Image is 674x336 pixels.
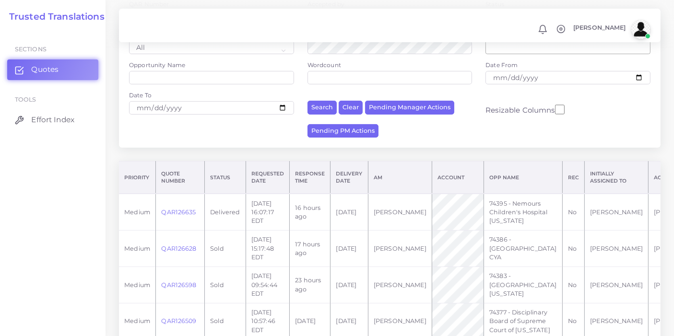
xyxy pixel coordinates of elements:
[205,231,246,267] td: Sold
[129,61,185,69] label: Opportunity Name
[31,64,59,75] span: Quotes
[585,267,649,303] td: [PERSON_NAME]
[331,231,368,267] td: [DATE]
[307,101,337,115] button: Search
[205,194,246,230] td: Delivered
[339,101,363,115] button: Clear
[562,267,584,303] td: No
[368,231,432,267] td: [PERSON_NAME]
[15,96,36,103] span: Tools
[484,162,562,194] th: Opp Name
[290,231,331,267] td: 17 hours ago
[368,162,432,194] th: AM
[368,194,432,230] td: [PERSON_NAME]
[485,61,518,69] label: Date From
[573,25,626,31] span: [PERSON_NAME]
[7,110,98,130] a: Effort Index
[307,61,341,69] label: Wordcount
[246,231,289,267] td: [DATE] 15:17:48 EDT
[368,267,432,303] td: [PERSON_NAME]
[562,231,584,267] td: No
[331,194,368,230] td: [DATE]
[124,317,150,324] span: medium
[161,209,196,216] a: QAR126635
[484,267,562,303] td: 74383 - [GEOGRAPHIC_DATA] [US_STATE]
[161,245,196,252] a: QAR126628
[205,267,246,303] td: Sold
[161,317,196,324] a: QAR126509
[365,101,454,115] button: Pending Manager Actions
[484,194,562,230] td: 74395 - Nemours Children's Hospital [US_STATE]
[15,46,47,53] span: Sections
[331,267,368,303] td: [DATE]
[331,162,368,194] th: Delivery Date
[568,20,654,39] a: [PERSON_NAME]avatar
[124,281,150,289] span: medium
[246,194,289,230] td: [DATE] 16:07:17 EDT
[562,194,584,230] td: No
[290,162,331,194] th: Response Time
[290,267,331,303] td: 23 hours ago
[119,162,156,194] th: Priority
[2,12,105,23] a: Trusted Translations
[246,267,289,303] td: [DATE] 09:54:44 EDT
[290,194,331,230] td: 16 hours ago
[205,162,246,194] th: Status
[432,162,484,194] th: Account
[631,20,650,39] img: avatar
[485,104,564,116] label: Resizable Columns
[156,162,205,194] th: Quote Number
[161,281,196,289] a: QAR126598
[585,162,649,194] th: Initially Assigned to
[129,91,152,99] label: Date To
[31,115,74,125] span: Effort Index
[484,231,562,267] td: 74386 - [GEOGRAPHIC_DATA] CYA
[585,194,649,230] td: [PERSON_NAME]
[7,59,98,80] a: Quotes
[124,209,150,216] span: medium
[555,104,565,116] input: Resizable Columns
[124,245,150,252] span: medium
[562,162,584,194] th: REC
[246,162,289,194] th: Requested Date
[307,124,378,138] button: Pending PM Actions
[585,231,649,267] td: [PERSON_NAME]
